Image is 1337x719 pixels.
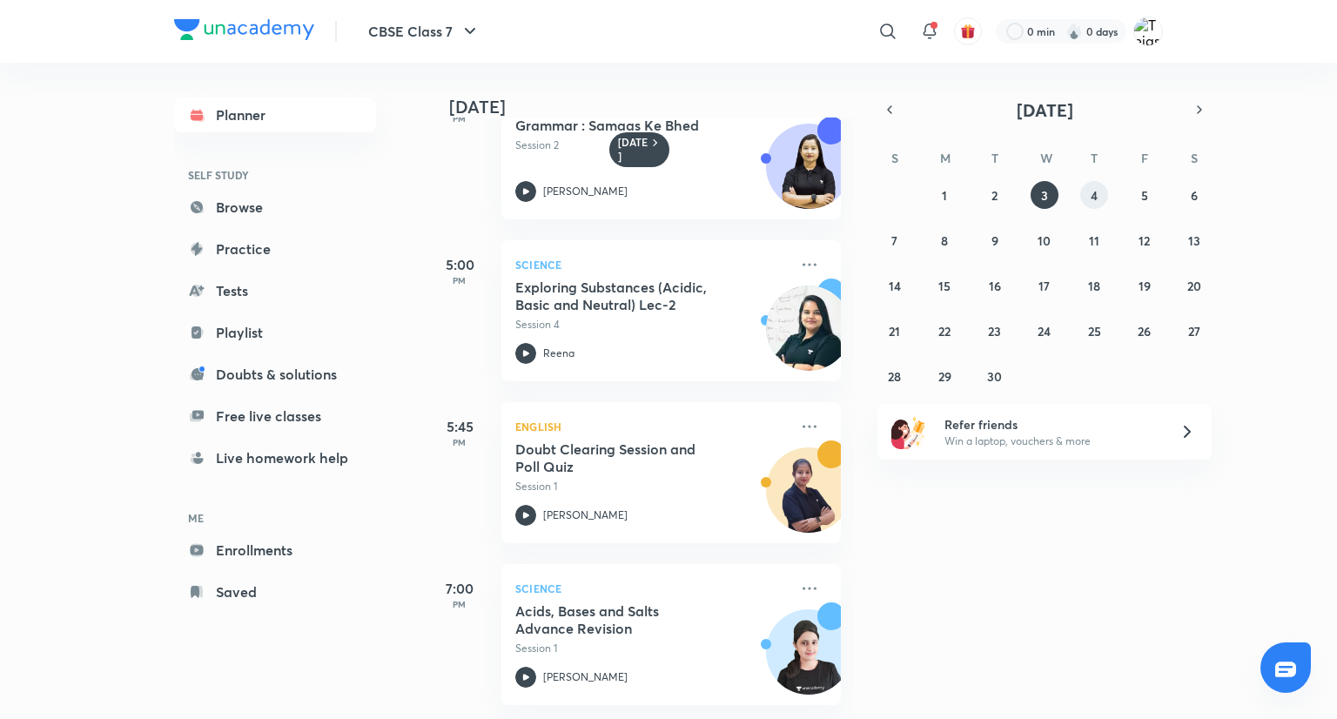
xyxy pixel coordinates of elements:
abbr: September 5, 2025 [1141,187,1148,204]
img: Avatar [767,619,850,702]
abbr: September 16, 2025 [989,278,1001,294]
button: September 14, 2025 [881,272,909,299]
button: [DATE] [902,97,1187,122]
button: September 3, 2025 [1031,181,1058,209]
button: September 24, 2025 [1031,317,1058,345]
button: September 23, 2025 [981,317,1009,345]
a: Practice [174,232,376,266]
abbr: Friday [1141,150,1148,166]
p: Science [515,254,789,275]
img: Avatar [767,133,850,217]
h5: 5:45 [425,416,494,437]
img: referral [891,414,926,449]
p: Reena [543,346,574,361]
h6: SELF STUDY [174,160,376,190]
a: Doubts & solutions [174,357,376,392]
button: September 12, 2025 [1131,226,1159,254]
p: English [515,416,789,437]
button: September 2, 2025 [981,181,1009,209]
button: September 20, 2025 [1180,272,1208,299]
p: PM [425,113,494,124]
abbr: September 4, 2025 [1091,187,1098,204]
h5: Exploring Substances (Acidic, Basic and Neutral) Lec-2 [515,279,732,313]
abbr: September 9, 2025 [991,232,998,249]
abbr: September 6, 2025 [1191,187,1198,204]
a: Tests [174,273,376,308]
button: September 11, 2025 [1080,226,1108,254]
p: Session 1 [515,479,789,494]
abbr: September 21, 2025 [889,323,900,339]
p: Science [515,578,789,599]
abbr: September 11, 2025 [1089,232,1099,249]
abbr: September 8, 2025 [941,232,948,249]
button: September 15, 2025 [931,272,958,299]
button: September 21, 2025 [881,317,909,345]
button: September 28, 2025 [881,362,909,390]
p: Win a laptop, vouchers & more [944,433,1159,449]
a: Playlist [174,315,376,350]
p: PM [425,275,494,286]
h5: Acids, Bases and Salts Advance Revision [515,602,732,637]
abbr: September 26, 2025 [1138,323,1151,339]
button: September 16, 2025 [981,272,1009,299]
abbr: September 7, 2025 [891,232,897,249]
p: [PERSON_NAME] [543,507,628,523]
abbr: September 12, 2025 [1139,232,1150,249]
abbr: September 18, 2025 [1088,278,1100,294]
button: September 8, 2025 [931,226,958,254]
abbr: Saturday [1191,150,1198,166]
a: Saved [174,575,376,609]
a: Company Logo [174,19,314,44]
span: [DATE] [1017,98,1073,122]
abbr: September 28, 2025 [888,368,901,385]
abbr: Sunday [891,150,898,166]
abbr: Wednesday [1040,150,1052,166]
h5: 5:00 [425,254,494,275]
button: September 19, 2025 [1131,272,1159,299]
a: Free live classes [174,399,376,433]
button: September 9, 2025 [981,226,1009,254]
button: September 25, 2025 [1080,317,1108,345]
a: Planner [174,97,376,132]
p: Session 2 [515,138,789,153]
button: September 30, 2025 [981,362,1009,390]
abbr: September 29, 2025 [938,368,951,385]
button: avatar [954,17,982,45]
abbr: September 17, 2025 [1038,278,1050,294]
button: September 22, 2025 [931,317,958,345]
h6: [DATE] [618,136,648,164]
abbr: September 25, 2025 [1088,323,1101,339]
abbr: September 1, 2025 [942,187,947,204]
a: Enrollments [174,533,376,568]
abbr: September 27, 2025 [1188,323,1200,339]
h6: ME [174,503,376,533]
button: September 6, 2025 [1180,181,1208,209]
abbr: September 20, 2025 [1187,278,1201,294]
abbr: September 14, 2025 [889,278,901,294]
h5: Grammar : Samaas Ke Bhed [515,117,732,134]
h6: Refer friends [944,415,1159,433]
button: September 13, 2025 [1180,226,1208,254]
abbr: September 19, 2025 [1139,278,1151,294]
abbr: Thursday [1091,150,1098,166]
button: September 5, 2025 [1131,181,1159,209]
a: Live homework help [174,440,376,475]
abbr: September 15, 2025 [938,278,951,294]
p: [PERSON_NAME] [543,184,628,199]
button: September 7, 2025 [881,226,909,254]
abbr: September 2, 2025 [991,187,998,204]
p: Session 4 [515,317,789,333]
abbr: September 23, 2025 [988,323,1001,339]
p: Session 1 [515,641,789,656]
abbr: September 3, 2025 [1041,187,1048,204]
a: Browse [174,190,376,225]
p: PM [425,599,494,609]
img: Tejas kumar [1133,17,1163,46]
img: Company Logo [174,19,314,40]
button: September 27, 2025 [1180,317,1208,345]
abbr: September 10, 2025 [1038,232,1051,249]
h5: Doubt Clearing Session and Poll Quiz [515,440,732,475]
button: September 18, 2025 [1080,272,1108,299]
p: PM [425,437,494,447]
img: streak [1065,23,1083,40]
